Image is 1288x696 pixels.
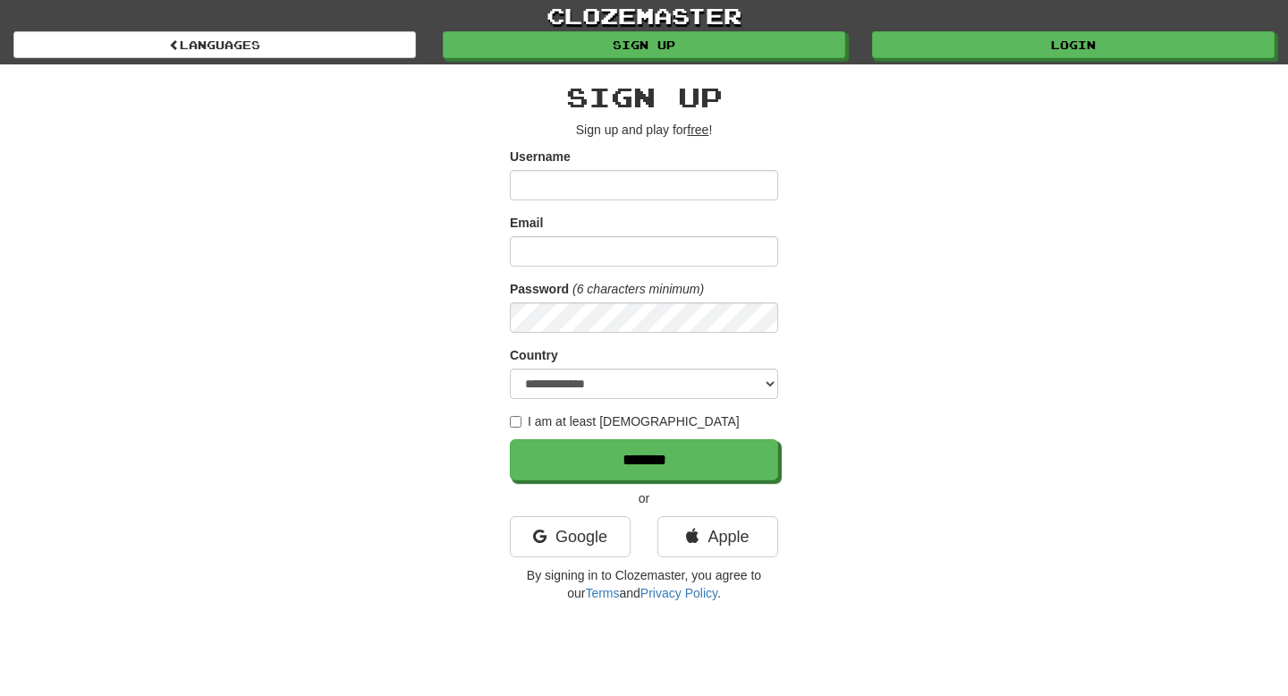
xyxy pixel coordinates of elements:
[510,412,740,430] label: I am at least [DEMOGRAPHIC_DATA]
[510,566,778,602] p: By signing in to Clozemaster, you agree to our and .
[510,148,571,166] label: Username
[572,282,704,296] em: (6 characters minimum)
[510,121,778,139] p: Sign up and play for !
[13,31,416,58] a: Languages
[510,280,569,298] label: Password
[687,123,708,137] u: free
[510,516,631,557] a: Google
[510,489,778,507] p: or
[443,31,845,58] a: Sign up
[640,586,717,600] a: Privacy Policy
[510,416,521,428] input: I am at least [DEMOGRAPHIC_DATA]
[657,516,778,557] a: Apple
[510,214,543,232] label: Email
[585,586,619,600] a: Terms
[510,82,778,112] h2: Sign up
[872,31,1275,58] a: Login
[510,346,558,364] label: Country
